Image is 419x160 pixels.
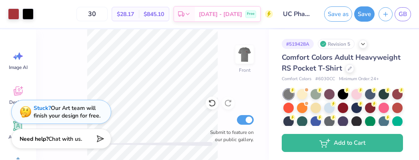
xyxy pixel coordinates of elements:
span: $28.17 [117,10,134,18]
div: Our Art team will finish your design for free. [34,104,100,119]
span: Comfort Colors Adult Heavyweight RS Pocket T-Shirt [282,53,401,73]
span: # 6030CC [315,76,335,83]
input: Untitled Design [277,6,316,22]
div: Revision 5 [318,39,355,49]
span: Image AI [9,64,28,71]
span: Designs [9,99,27,105]
strong: Need help? [20,135,48,143]
button: Add to Cart [282,134,403,152]
span: Add Text [8,134,28,140]
strong: Stuck? [34,104,51,112]
button: Save [354,6,375,22]
button: Save as [324,6,352,22]
span: $845.10 [144,10,164,18]
span: Comfort Colors [282,76,311,83]
span: GB [399,10,407,19]
span: [DATE] - [DATE] [199,10,242,18]
input: – – [76,7,108,21]
img: Front [237,47,253,63]
span: Free [247,11,255,17]
a: GB [395,7,411,21]
label: Submit to feature on our public gallery. [206,129,254,143]
div: # 519428A [282,39,314,49]
span: Chat with us. [48,135,82,143]
span: Minimum Order: 24 + [339,76,379,83]
div: Front [239,67,251,74]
